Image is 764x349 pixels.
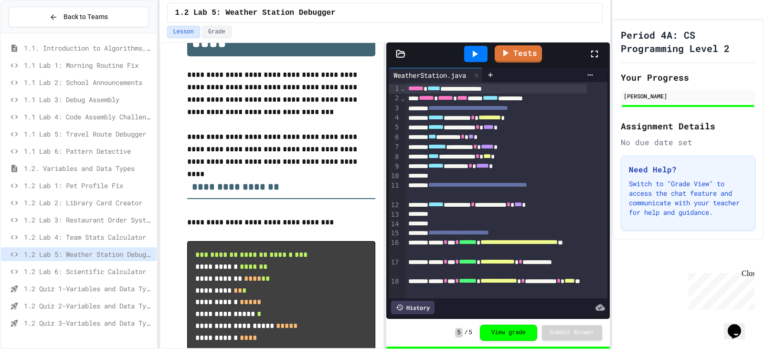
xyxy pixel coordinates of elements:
[469,329,472,337] span: 5
[64,12,108,22] span: Back to Teams
[495,45,542,63] a: Tests
[550,329,594,337] span: Submit Answer
[389,210,401,220] div: 13
[24,163,153,173] span: 1.2. Variables and Data Types
[480,325,537,341] button: View grade
[621,28,755,55] h1: Period 4A: CS Programming Level 2
[400,85,405,92] span: Fold line
[389,162,401,171] div: 9
[389,68,483,82] div: WeatherStation.java
[24,301,153,311] span: 1.2 Quiz 2-Variables and Data Types
[624,92,753,100] div: [PERSON_NAME]
[24,77,153,87] span: 1.1 Lab 2: School Announcements
[389,220,401,229] div: 14
[621,119,755,133] h2: Assignment Details
[621,137,755,148] div: No due date set
[389,142,401,152] div: 7
[389,104,401,113] div: 3
[389,152,401,162] div: 8
[389,84,401,94] div: 1
[389,296,401,316] div: 19
[167,26,200,38] button: Lesson
[389,181,401,201] div: 11
[389,70,471,80] div: WeatherStation.java
[455,328,462,338] span: 5
[389,133,401,142] div: 6
[24,232,153,242] span: 1.2 Lab 4: Team Stats Calculator
[24,43,153,53] span: 1.1. Introduction to Algorithms, Programming, and Compilers
[629,179,747,217] p: Switch to "Grade View" to access the chat feature and communicate with your teacher for help and ...
[400,95,405,102] span: Fold line
[389,113,401,123] div: 4
[629,164,747,175] h3: Need Help?
[24,266,153,276] span: 1.2 Lab 6: Scientific Calculator
[24,95,153,105] span: 1.1 Lab 3: Debug Assembly
[202,26,232,38] button: Grade
[389,94,401,103] div: 2
[24,198,153,208] span: 1.2 Lab 2: Library Card Creator
[24,318,153,328] span: 1.2 Quiz 3-Variables and Data Types
[24,129,153,139] span: 1.1 Lab 5: Travel Route Debugger
[389,258,401,277] div: 17
[389,171,401,181] div: 10
[24,112,153,122] span: 1.1 Lab 4: Code Assembly Challenge
[24,180,153,190] span: 1.2 Lab 1: Pet Profile Fix
[9,7,149,27] button: Back to Teams
[389,238,401,258] div: 16
[389,201,401,210] div: 12
[685,269,754,310] iframe: chat widget
[542,325,602,340] button: Submit Answer
[389,229,401,238] div: 15
[24,284,153,294] span: 1.2 Quiz 1-Variables and Data Types
[24,146,153,156] span: 1.1 Lab 6: Pattern Detective
[389,277,401,296] div: 18
[24,249,153,259] span: 1.2 Lab 5: Weather Station Debugger
[389,123,401,132] div: 5
[4,4,66,61] div: Chat with us now!Close
[391,301,435,314] div: History
[175,7,336,19] span: 1.2 Lab 5: Weather Station Debugger
[465,329,468,337] span: /
[621,71,755,84] h2: Your Progress
[24,60,153,70] span: 1.1 Lab 1: Morning Routine Fix
[724,311,754,339] iframe: chat widget
[24,215,153,225] span: 1.2 Lab 3: Restaurant Order System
